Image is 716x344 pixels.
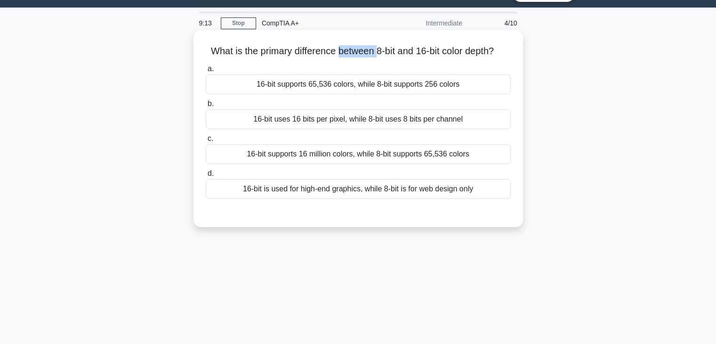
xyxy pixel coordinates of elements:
div: 16-bit supports 16 million colors, while 8-bit supports 65,536 colors [206,144,511,164]
h5: What is the primary difference between 8-bit and 16-bit color depth? [205,45,512,57]
div: CompTIA A+ [256,14,386,33]
div: Intermediate [386,14,468,33]
span: b. [208,99,214,107]
div: 9:13 [193,14,221,33]
div: 4/10 [468,14,523,33]
span: d. [208,169,214,177]
span: a. [208,65,214,73]
a: Stop [221,17,256,29]
div: 16-bit supports 65,536 colors, while 8-bit supports 256 colors [206,74,511,94]
div: 16-bit uses 16 bits per pixel, while 8-bit uses 8 bits per channel [206,109,511,129]
div: 16-bit is used for high-end graphics, while 8-bit is for web design only [206,179,511,199]
span: c. [208,134,213,142]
